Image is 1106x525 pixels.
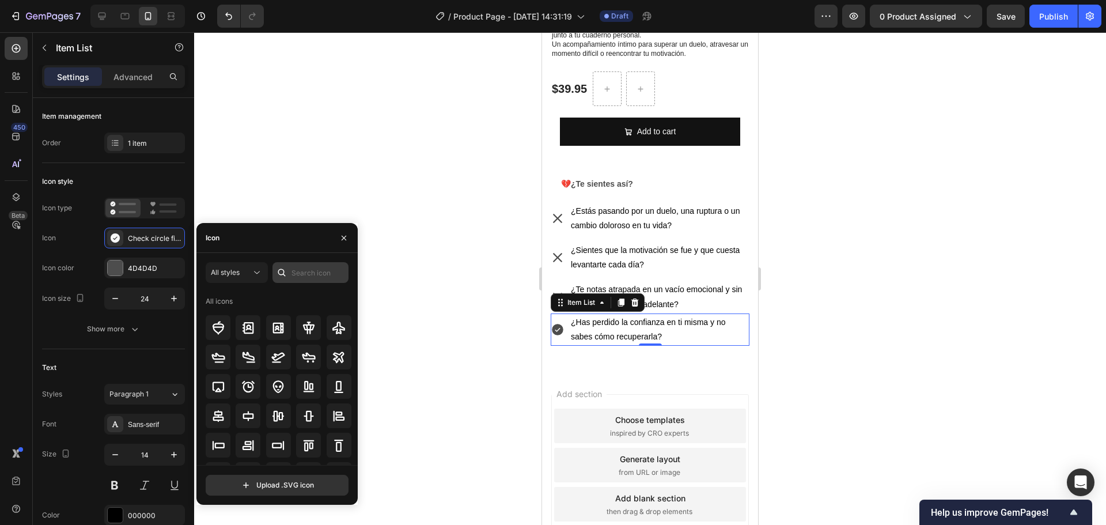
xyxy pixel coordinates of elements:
[217,5,264,28] div: Undo/Redo
[206,475,349,496] button: Upload .SVG icon
[42,510,60,520] div: Color
[19,145,197,159] p: 💔
[29,211,206,240] p: ¿Sientes que la motivación se fue y que cuesta levantarte cada día?
[95,92,134,107] p: Add to cart
[611,11,628,21] span: Draft
[109,389,149,399] span: Paragraph 1
[27,170,207,202] div: Rich Text Editor. Editing area: main
[113,71,153,83] p: Advanced
[206,262,268,283] button: All styles
[128,138,182,149] div: 1 item
[448,10,451,22] span: /
[128,420,182,430] div: Sans-serif
[42,111,101,122] div: Item management
[987,5,1025,28] button: Save
[1039,10,1068,22] div: Publish
[57,71,89,83] p: Settings
[73,460,143,472] div: Add blank section
[931,507,1067,518] span: Help us improve GemPages!
[42,233,56,243] div: Icon
[272,262,349,283] input: Search icon
[42,138,61,148] div: Order
[68,396,147,406] span: inspired by CRO experts
[75,9,81,23] p: 7
[880,10,956,22] span: 0 product assigned
[42,203,72,213] div: Icon type
[42,419,56,429] div: Font
[18,143,198,160] div: Rich Text Editor. Editing area: main
[29,283,206,312] p: ¿Has perdido la confianza en ti misma y no sabes cómo recuperarla?
[78,421,138,433] div: Generate layout
[5,5,86,28] button: 7
[211,268,240,277] span: All styles
[27,281,207,314] div: Rich Text Editor. Editing area: main
[1029,5,1078,28] button: Publish
[240,479,314,491] div: Upload .SVG icon
[87,323,141,335] div: Show more
[42,319,185,339] button: Show more
[453,10,572,22] span: Product Page - [DATE] 14:31:19
[95,92,134,107] div: Rich Text Editor. Editing area: main
[128,511,182,521] div: 000000
[206,233,219,243] div: Icon
[65,474,150,485] span: then drag & drop elements
[42,176,73,187] div: Icon style
[27,209,207,241] div: Rich Text Editor. Editing area: main
[23,265,55,275] div: Item List
[77,435,138,445] span: from URL or image
[10,356,65,368] span: Add section
[206,296,233,307] div: All icons
[104,384,185,405] button: Paragraph 1
[9,211,28,220] div: Beta
[542,32,758,525] iframe: Design area
[870,5,982,28] button: 0 product assigned
[29,250,206,279] p: ¿Te notas atrapada en un vacío emocional y sin energía para seguir adelante?
[42,447,73,462] div: Size
[42,362,56,373] div: Text
[42,389,62,399] div: Styles
[42,263,74,273] div: Icon color
[18,85,198,114] button: Add to cart
[27,248,207,281] div: Rich Text Editor. Editing area: main
[29,172,206,201] p: ¿Estás pasando por un duelo, una ruptura o un cambio doloroso en tu vida?
[11,123,28,132] div: 450
[56,41,154,55] p: Item List
[9,48,46,65] div: $39.95
[42,291,87,307] div: Icon size
[29,147,91,156] strong: ¿Te sientes así?
[997,12,1016,21] span: Save
[931,505,1081,519] button: Show survey - Help us improve GemPages!
[128,233,182,244] div: Check circle filled
[73,382,143,394] div: Choose templates
[128,263,182,274] div: 4D4D4D
[1067,469,1094,496] div: Open Intercom Messenger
